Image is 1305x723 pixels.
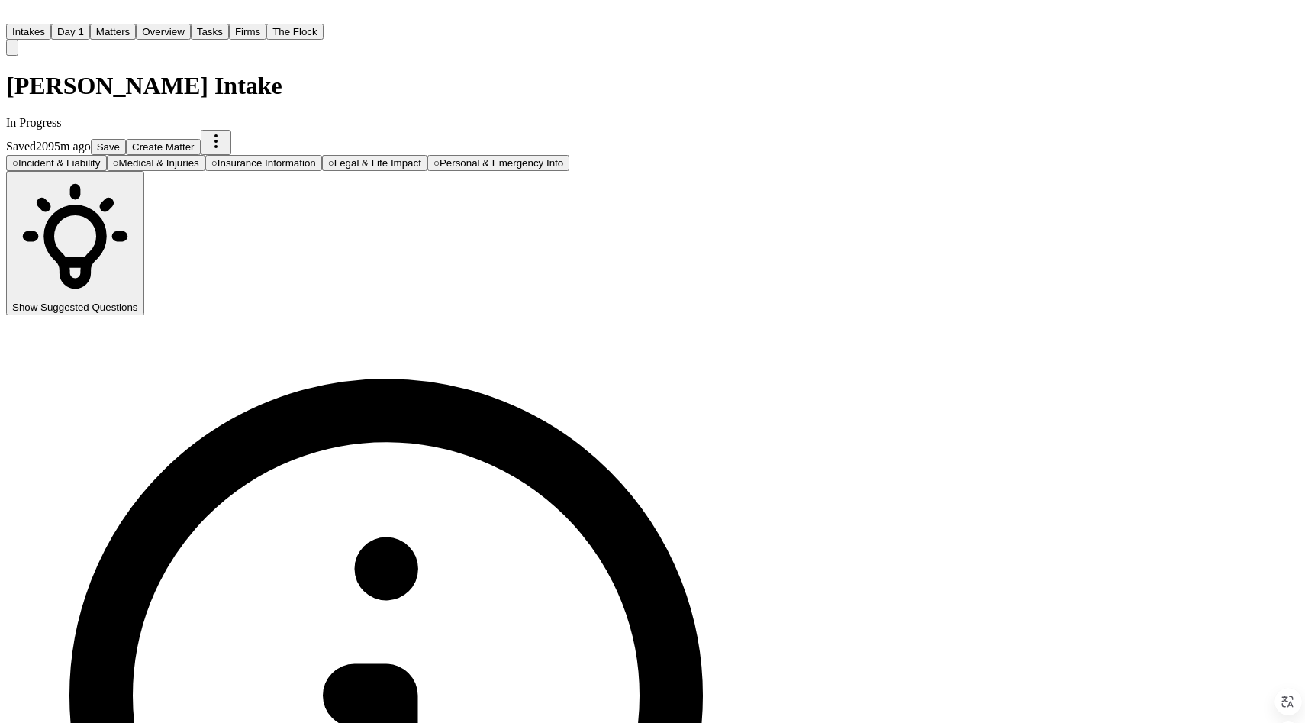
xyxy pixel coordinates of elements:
button: Go to Insurance Information [205,155,322,171]
a: The Flock [266,24,324,37]
a: Tasks [191,24,229,37]
button: More actions [201,130,231,155]
a: Day 1 [51,24,90,37]
a: Home [6,10,24,23]
a: Intakes [6,24,51,37]
button: Go to Legal & Life Impact [322,155,427,171]
button: Firms [229,24,266,40]
button: Save [91,139,126,155]
button: The Flock [266,24,324,40]
span: In Progress [6,116,61,129]
h1: [PERSON_NAME] Intake [6,72,766,100]
a: Overview [136,24,191,37]
button: Go to Personal & Emergency Info [427,155,569,171]
span: Legal & Life Impact [334,157,421,169]
button: Create Matter [126,139,200,155]
button: Go to Incident & Liability [6,155,107,171]
button: Overview [136,24,191,40]
span: ○ [113,157,119,169]
span: ○ [211,157,217,169]
a: Matters [90,24,136,37]
button: Show Suggested Questions [6,171,144,315]
span: Saved 2095m ago [6,140,91,153]
button: Tasks [191,24,229,40]
img: Finch Logo [6,6,24,21]
span: Personal & Emergency Info [440,157,563,169]
button: Go to Medical & Injuries [107,155,205,171]
span: Incident & Liability [18,157,100,169]
span: Insurance Information [217,157,316,169]
span: ○ [12,157,18,169]
a: Firms [229,24,266,37]
span: ○ [433,157,440,169]
button: Day 1 [51,24,90,40]
span: ○ [328,157,334,169]
span: Medical & Injuries [119,157,199,169]
button: Intakes [6,24,51,40]
button: Matters [90,24,136,40]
